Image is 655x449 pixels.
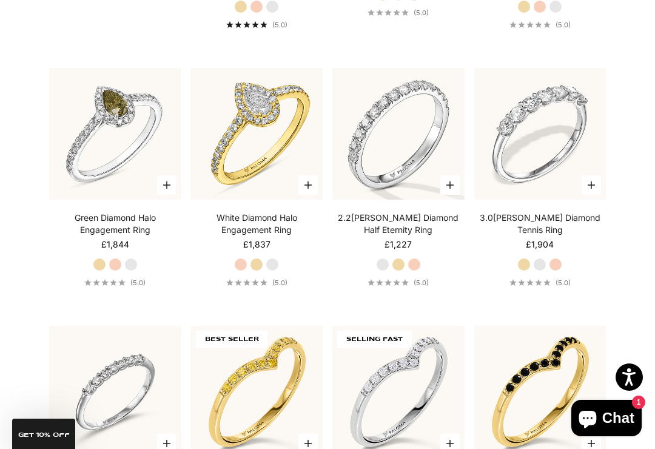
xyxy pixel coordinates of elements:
span: SELLING FAST [337,331,412,348]
a: 5.0 out of 5.0 stars(5.0) [368,8,429,17]
a: White Diamond Halo Engagement Ring [191,212,323,236]
span: GET 10% Off [18,432,70,438]
a: 5.0 out of 5.0 stars(5.0) [226,279,287,287]
div: 5.0 out of 5.0 stars [368,9,409,16]
div: 5.0 out of 5.0 stars [84,279,126,286]
sale-price: £1,837 [243,238,270,251]
span: (5.0) [130,279,146,287]
a: Green Diamond Halo Engagement Ring [49,212,181,236]
span: (5.0) [414,8,429,17]
span: (5.0) [272,21,287,29]
span: (5.0) [556,279,571,287]
sale-price: £1,904 [526,238,554,251]
a: 5.0 out of 5.0 stars(5.0) [84,279,146,287]
a: #YellowGold #WhiteGold #RoseGold [474,68,606,200]
img: #WhiteGold [49,68,181,200]
a: 5.0 out of 5.0 stars(5.0) [509,279,571,287]
span: (5.0) [414,279,429,287]
span: (5.0) [556,21,571,29]
span: BEST SELLER [196,331,267,348]
div: 5.0 out of 5.0 stars [509,279,551,286]
sale-price: £1,227 [385,238,412,251]
img: #WhiteGold [332,68,465,200]
div: GET 10% Off [12,419,75,449]
div: 5.0 out of 5.0 stars [509,21,551,28]
div: 5.0 out of 5.0 stars [368,279,409,286]
sale-price: £1,844 [101,238,129,251]
a: 5.0 out of 5.0 stars(5.0) [509,21,571,29]
span: (5.0) [272,279,287,287]
a: 5.0 out of 5.0 stars(5.0) [368,279,429,287]
a: 2.2[PERSON_NAME] Diamond Half Eternity Ring [332,212,465,236]
img: #YellowGold [191,68,323,200]
div: 5.0 out of 5.0 stars [226,21,267,28]
a: 3.0[PERSON_NAME] Diamond Tennis Ring [474,212,606,236]
div: 5.0 out of 5.0 stars [226,279,267,286]
inbox-online-store-chat: Shopify online store chat [568,400,645,439]
img: 3.0mm White Diamond Tennis Ring [474,68,606,200]
a: 5.0 out of 5.0 stars(5.0) [226,21,287,29]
